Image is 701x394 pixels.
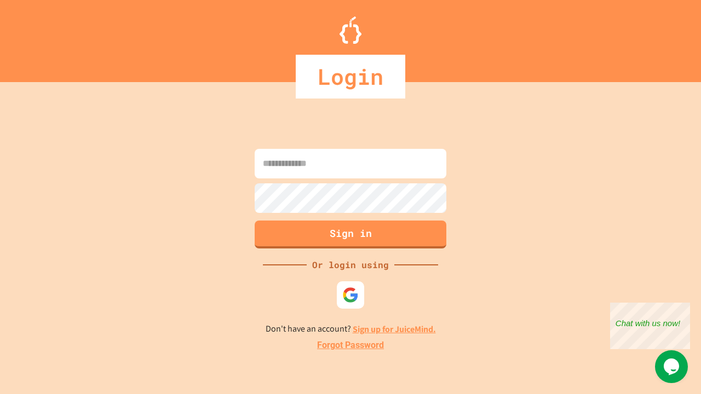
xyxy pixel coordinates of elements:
p: Don't have an account? [266,322,436,336]
iframe: chat widget [655,350,690,383]
div: Login [296,55,405,99]
iframe: chat widget [610,303,690,349]
img: google-icon.svg [342,287,359,303]
img: Logo.svg [340,16,361,44]
a: Forgot Password [317,339,384,352]
div: Or login using [307,258,394,271]
a: Sign up for JuiceMind. [353,323,436,335]
button: Sign in [255,221,446,248]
